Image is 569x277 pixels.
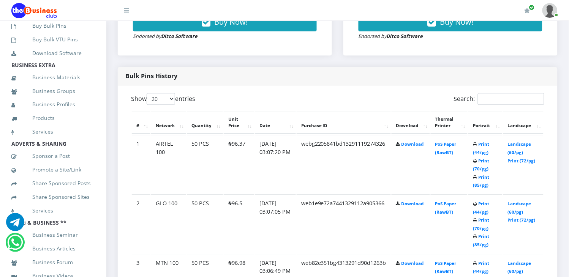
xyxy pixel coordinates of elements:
a: Business Groups [11,82,95,100]
a: Chat for support [7,239,23,252]
a: Print (85/pg) [473,233,489,247]
a: PoS Paper (RawBT) [435,201,457,215]
a: Print (72/pg) [508,158,536,164]
th: Network: activate to sort column ascending [151,111,186,134]
strong: Bulk Pins History [125,72,177,80]
a: Share Sponsored Posts [11,175,95,192]
button: Buy Now! [133,13,317,31]
input: Search: [478,93,544,105]
a: Print (72/pg) [508,217,536,223]
strong: Ditco Software [387,33,423,39]
td: AIRTEL 100 [151,135,186,194]
a: Download [401,201,424,206]
a: Promote a Site/Link [11,161,95,179]
td: 2 [132,194,150,253]
th: #: activate to sort column descending [132,111,150,134]
a: Sponsor a Post [11,148,95,165]
td: ₦96.5 [224,194,254,253]
label: Show entries [131,93,195,105]
a: Landscape (60/pg) [508,141,531,155]
a: Print (44/pg) [473,260,489,274]
a: Business Profiles [11,96,95,113]
th: Date: activate to sort column ascending [255,111,296,134]
td: [DATE] 03:07:05 PM [255,194,296,253]
strong: Ditco Software [161,33,198,39]
a: Business Articles [11,240,95,258]
a: Print (44/pg) [473,201,489,215]
a: Download Software [11,44,95,62]
a: Chat for support [6,219,24,231]
small: Endorsed by [359,33,423,39]
a: Products [11,110,95,127]
a: PoS Paper (RawBT) [435,141,457,155]
th: Thermal Printer: activate to sort column ascending [431,111,468,134]
a: Print (44/pg) [473,141,489,155]
th: Landscape: activate to sort column ascending [503,111,544,134]
td: 1 [132,135,150,194]
th: Purchase ID: activate to sort column ascending [297,111,391,134]
i: Renew/Upgrade Subscription [525,8,530,14]
a: Business Forum [11,254,95,271]
button: Buy Now! [359,13,542,31]
a: Landscape (60/pg) [508,260,531,274]
a: Services [11,202,95,220]
a: Print (70/pg) [473,158,489,172]
a: Print (85/pg) [473,174,489,188]
a: Print (70/pg) [473,217,489,231]
th: Quantity: activate to sort column ascending [187,111,223,134]
span: Buy Now! [440,17,474,27]
select: Showentries [147,93,175,105]
a: Share Sponsored Sites [11,189,95,206]
td: GLO 100 [151,194,186,253]
a: Buy Bulk Pins [11,17,95,35]
a: Landscape (60/pg) [508,201,531,215]
a: PoS Paper (RawBT) [435,260,457,274]
td: 50 PCS [187,135,223,194]
img: User [542,3,558,18]
a: Services [11,123,95,141]
td: web1e9e72a7441329112a905366 [297,194,391,253]
img: Logo [11,3,57,18]
td: webg2205841bd13291119274326 [297,135,391,194]
td: 50 PCS [187,194,223,253]
a: Buy Bulk VTU Pins [11,31,95,48]
a: Business Materials [11,69,95,86]
span: Renew/Upgrade Subscription [529,5,535,10]
span: Buy Now! [215,17,248,27]
td: [DATE] 03:07:20 PM [255,135,296,194]
th: Unit Price: activate to sort column ascending [224,111,254,134]
label: Search: [454,93,544,105]
th: Download: activate to sort column ascending [392,111,430,134]
th: Portrait: activate to sort column ascending [468,111,503,134]
a: Business Seminar [11,227,95,244]
a: Download [401,141,424,147]
a: Download [401,260,424,266]
small: Endorsed by [133,33,198,39]
td: ₦96.37 [224,135,254,194]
